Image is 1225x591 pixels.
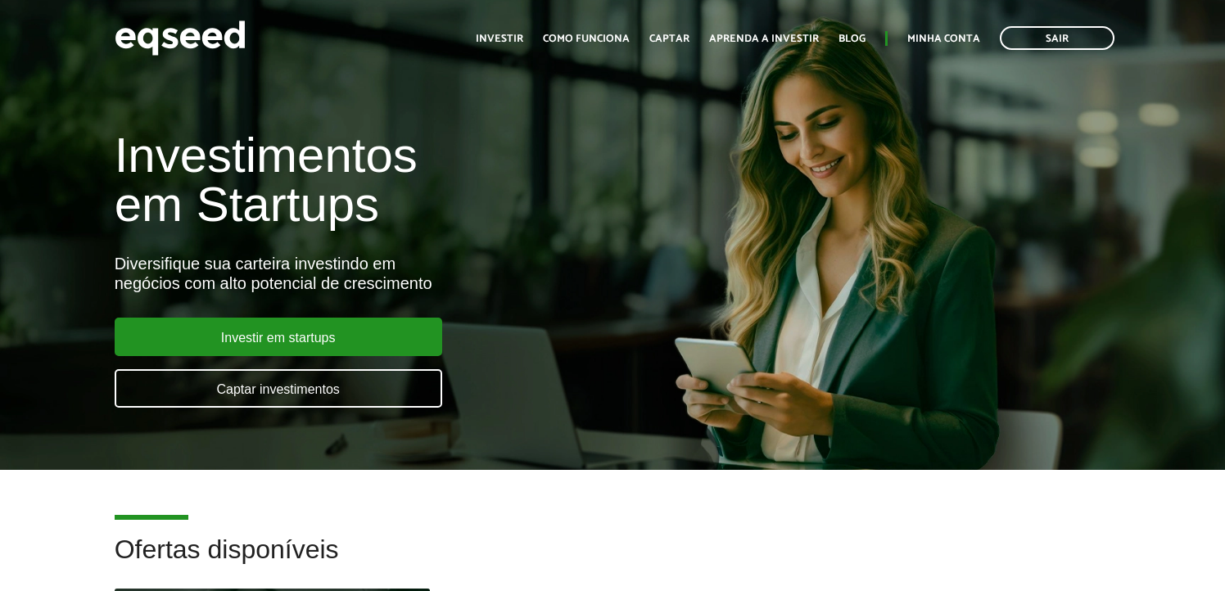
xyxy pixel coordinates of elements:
[115,16,246,60] img: EqSeed
[115,254,703,293] div: Diversifique sua carteira investindo em negócios com alto potencial de crescimento
[543,34,630,44] a: Como funciona
[839,34,866,44] a: Blog
[709,34,819,44] a: Aprenda a investir
[115,369,442,408] a: Captar investimentos
[476,34,523,44] a: Investir
[907,34,980,44] a: Minha conta
[115,131,703,229] h1: Investimentos em Startups
[649,34,689,44] a: Captar
[115,535,1111,589] h2: Ofertas disponíveis
[1000,26,1114,50] a: Sair
[115,318,442,356] a: Investir em startups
